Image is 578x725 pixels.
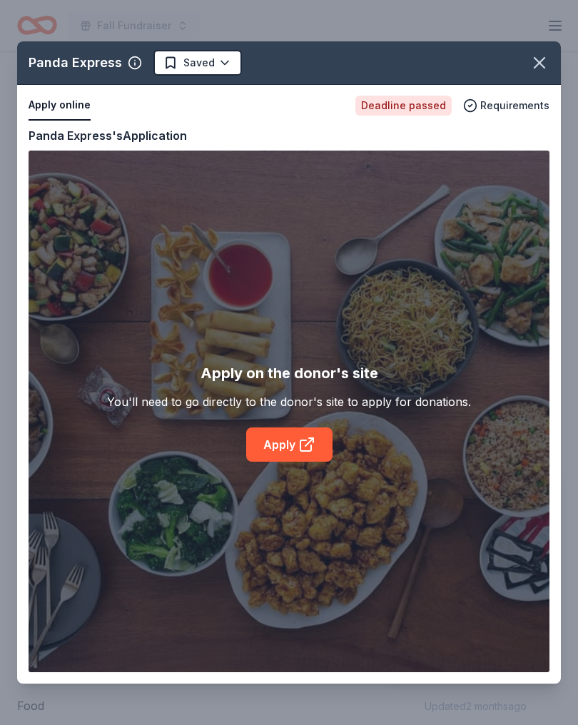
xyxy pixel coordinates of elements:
[201,362,378,385] div: Apply on the donor's site
[29,126,187,145] div: Panda Express's Application
[246,427,333,462] a: Apply
[29,51,122,74] div: Panda Express
[355,96,452,116] div: Deadline passed
[183,54,215,71] span: Saved
[153,50,242,76] button: Saved
[107,393,471,410] div: You'll need to go directly to the donor's site to apply for donations.
[480,97,549,114] span: Requirements
[463,97,549,114] button: Requirements
[29,91,91,121] button: Apply online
